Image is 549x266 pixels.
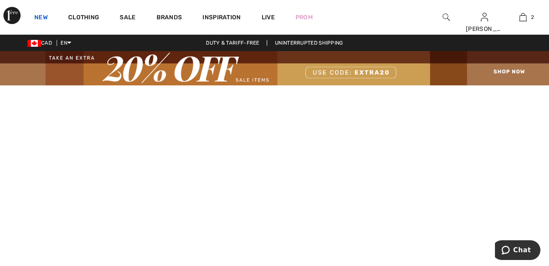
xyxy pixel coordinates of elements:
span: CAD [27,40,55,46]
a: Live [262,13,275,22]
iframe: Opens a widget where you can chat to one of our agents [495,240,540,262]
img: 1ère Avenue [3,7,21,24]
a: Prom [296,13,313,22]
a: Clothing [68,14,99,23]
span: 2 [531,13,534,21]
div: [PERSON_NAME] [466,24,504,33]
span: EN [60,40,71,46]
img: My Info [481,12,488,22]
a: Sign In [481,13,488,21]
a: New [34,14,48,23]
span: Inspiration [202,14,241,23]
a: 2 [504,12,542,22]
a: Brands [157,14,182,23]
img: Canadian Dollar [27,40,41,47]
a: Sale [120,14,136,23]
img: My Bag [519,12,527,22]
img: search the website [443,12,450,22]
